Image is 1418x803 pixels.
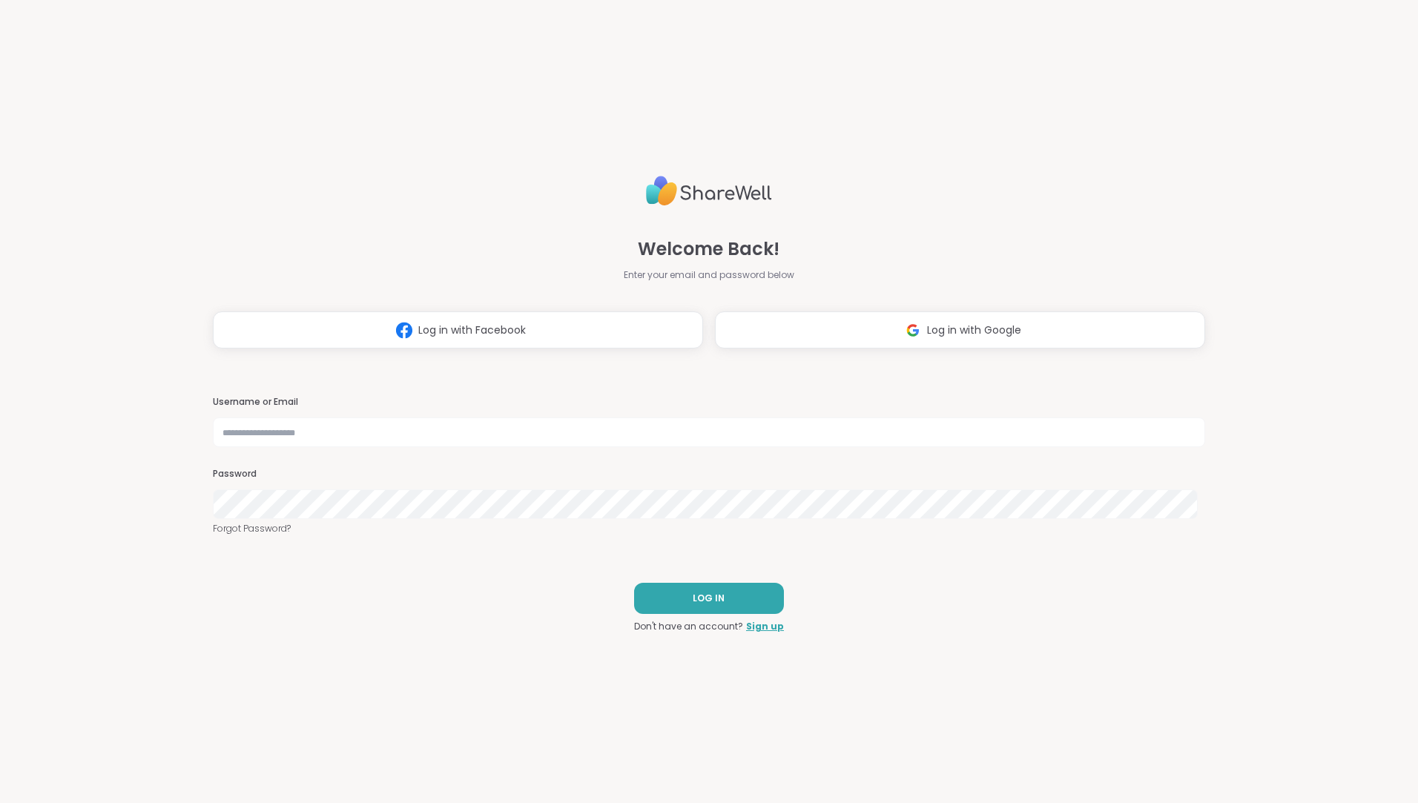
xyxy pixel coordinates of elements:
img: ShareWell Logo [646,170,772,212]
button: Log in with Google [715,311,1205,348]
a: Forgot Password? [213,522,1205,535]
span: LOG IN [693,592,725,605]
img: ShareWell Logomark [899,317,927,344]
img: ShareWell Logomark [390,317,418,344]
span: Don't have an account? [634,620,743,633]
a: Sign up [746,620,784,633]
span: Log in with Facebook [418,323,526,338]
h3: Username or Email [213,396,1205,409]
span: Welcome Back! [638,236,779,262]
button: LOG IN [634,583,784,614]
span: Log in with Google [927,323,1021,338]
span: Enter your email and password below [624,268,794,282]
button: Log in with Facebook [213,311,703,348]
h3: Password [213,468,1205,480]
